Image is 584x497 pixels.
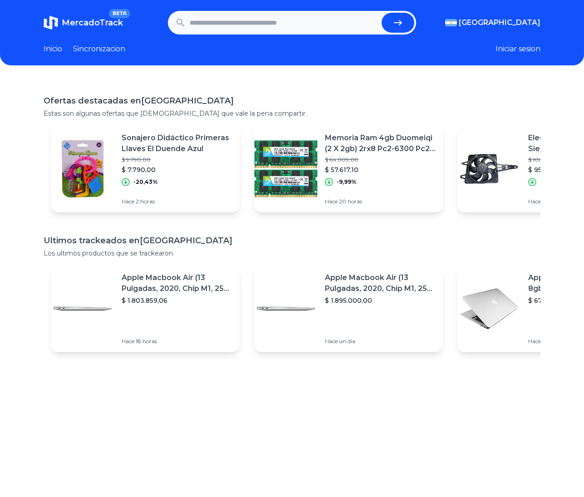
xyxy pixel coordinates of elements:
p: $ 7.790,00 [122,165,232,174]
p: $ 9.790,00 [122,156,232,163]
p: Apple Macbook Air (13 Pulgadas, 2020, Chip M1, 256 Gb De Ssd, 8 Gb De Ram) - Plata [122,272,232,294]
span: BETA [109,9,130,18]
img: Featured image [51,277,114,340]
p: Sonajero Didáctico Primeras Llaves El Duende Azul [122,133,232,154]
img: Featured image [51,137,114,201]
a: Featured imageSonajero Didáctico Primeras Llaves El Duende Azul$ 9.790,00$ 7.790,00-20,43%Hace 2 ... [51,125,240,212]
p: Memoria Ram 4gb Duomeiqi (2 X 2gb) 2rx8 Pc2-6300 Pc2-6400 Pc2-6400s Ddr2 800mhz Sodimm Cl6 1.8v 2... [325,133,436,154]
a: Featured imageMemoria Ram 4gb Duomeiqi (2 X 2gb) 2rx8 Pc2-6300 Pc2-6400 Pc2-6400s Ddr2 800mhz Sod... [254,125,443,212]
p: $ 1.803.859,06 [122,296,232,305]
span: MercadoTrack [62,18,123,28]
img: Featured image [457,277,521,340]
h1: Ultimos trackeados en [GEOGRAPHIC_DATA] [44,234,540,247]
h1: Ofertas destacadas en [GEOGRAPHIC_DATA] [44,94,540,107]
img: Argentina [445,19,457,26]
p: Hace 20 horas [325,198,436,205]
button: [GEOGRAPHIC_DATA] [445,17,540,28]
span: [GEOGRAPHIC_DATA] [459,17,540,28]
button: Iniciar sesion [496,44,540,54]
p: Hace un día [325,338,436,345]
a: Sincronizacion [73,44,125,54]
img: Featured image [254,277,318,340]
a: Featured imageApple Macbook Air (13 Pulgadas, 2020, Chip M1, 256 Gb De Ssd, 8 Gb De Ram) - Plata$... [254,265,443,352]
a: Featured imageApple Macbook Air (13 Pulgadas, 2020, Chip M1, 256 Gb De Ssd, 8 Gb De Ram) - Plata$... [51,265,240,352]
img: Featured image [457,137,521,201]
p: Hace 2 horas [122,198,232,205]
p: $ 57.617,10 [325,165,436,174]
p: Los ultimos productos que se trackearon. [44,249,540,258]
img: MercadoTrack [44,15,58,30]
a: MercadoTrackBETA [44,15,123,30]
p: -9,99% [337,178,357,186]
p: Hace 18 horas [122,338,232,345]
p: $ 64.009,00 [325,156,436,163]
p: $ 1.895.000,00 [325,296,436,305]
p: -5% [540,178,551,186]
p: -20,43% [133,178,158,186]
a: Inicio [44,44,62,54]
img: Featured image [254,137,318,201]
p: Apple Macbook Air (13 Pulgadas, 2020, Chip M1, 256 Gb De Ssd, 8 Gb De Ram) - Plata [325,272,436,294]
p: Estas son algunas ofertas que [DEMOGRAPHIC_DATA] que vale la pena compartir. [44,109,540,118]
